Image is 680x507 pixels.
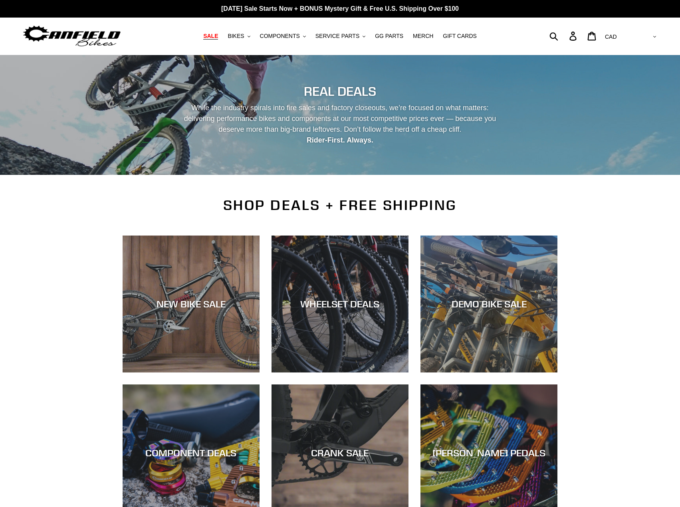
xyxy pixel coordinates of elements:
button: SERVICE PARTS [311,31,369,42]
button: BIKES [224,31,254,42]
a: MERCH [409,31,437,42]
div: CRANK SALE [272,447,408,459]
a: GG PARTS [371,31,407,42]
div: WHEELSET DEALS [272,298,408,310]
span: MERCH [413,33,433,40]
input: Search [554,27,574,45]
h2: SHOP DEALS + FREE SHIPPING [123,197,558,214]
div: COMPONENT DEALS [123,447,260,459]
a: WHEELSET DEALS [272,236,408,372]
span: SERVICE PARTS [315,33,359,40]
h2: REAL DEALS [123,84,558,99]
strong: Rider-First. Always. [307,136,373,144]
div: DEMO BIKE SALE [420,298,557,310]
a: GIFT CARDS [439,31,481,42]
div: [PERSON_NAME] PEDALS [420,447,557,459]
img: Canfield Bikes [22,24,122,49]
div: NEW BIKE SALE [123,298,260,310]
span: GIFT CARDS [443,33,477,40]
span: COMPONENTS [260,33,300,40]
span: GG PARTS [375,33,403,40]
a: NEW BIKE SALE [123,236,260,372]
a: SALE [199,31,222,42]
span: BIKES [228,33,244,40]
span: SALE [203,33,218,40]
button: COMPONENTS [256,31,310,42]
p: While the industry spirals into fire sales and factory closeouts, we’re focused on what matters: ... [177,103,504,146]
a: DEMO BIKE SALE [420,236,557,372]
